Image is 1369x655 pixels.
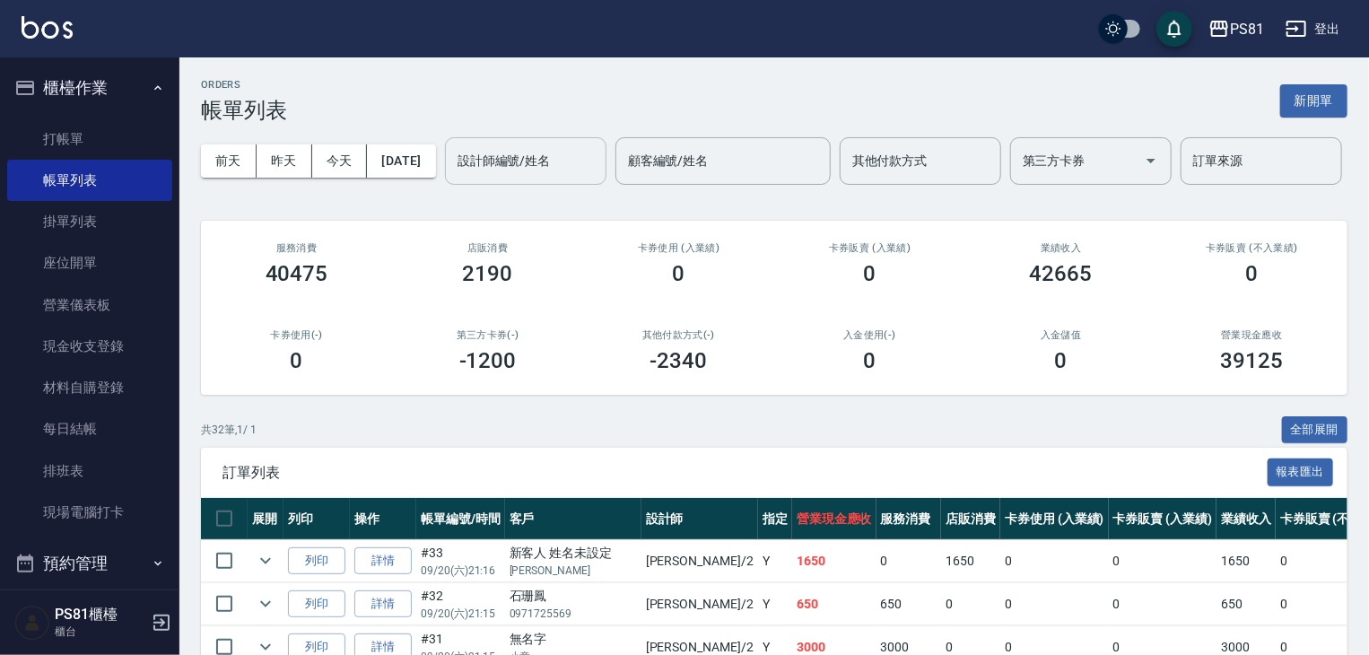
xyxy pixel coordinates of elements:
[459,348,517,373] h3: -1200
[350,498,416,540] th: 操作
[421,606,501,622] p: 09/20 (六) 21:15
[1137,146,1165,175] button: Open
[14,605,50,641] img: Person
[1000,498,1109,540] th: 卡券使用 (入業績)
[421,563,501,579] p: 09/20 (六) 21:16
[257,144,312,178] button: 昨天
[7,284,172,326] a: 營業儀表板
[1109,498,1217,540] th: 卡券販賣 (入業績)
[7,160,172,201] a: 帳單列表
[1201,11,1271,48] button: PS81
[792,498,876,540] th: 營業現金應收
[55,606,146,624] h5: PS81櫃檯
[641,498,758,540] th: 設計師
[987,242,1135,254] h2: 業績收入
[510,587,637,606] div: 石珊鳳
[758,498,792,540] th: 指定
[1280,92,1347,109] a: 新開單
[266,261,328,286] h3: 40475
[288,590,345,618] button: 列印
[1216,583,1276,625] td: 650
[1000,583,1109,625] td: 0
[792,583,876,625] td: 650
[7,326,172,367] a: 現金收支登錄
[7,65,172,111] button: 櫃檯作業
[252,590,279,617] button: expand row
[1216,498,1276,540] th: 業績收入
[367,144,435,178] button: [DATE]
[288,547,345,575] button: 列印
[876,583,942,625] td: 650
[416,583,505,625] td: #32
[605,242,753,254] h2: 卡券使用 (入業績)
[1282,416,1348,444] button: 全部展開
[1109,540,1217,582] td: 0
[7,408,172,450] a: 每日結帳
[222,242,371,254] h3: 服務消費
[510,563,637,579] p: [PERSON_NAME]
[1221,348,1284,373] h3: 39125
[201,144,257,178] button: 前天
[1000,540,1109,582] td: 0
[510,630,637,649] div: 無名字
[7,587,172,633] button: 報表及分析
[201,422,257,438] p: 共 32 筆, 1 / 1
[758,583,792,625] td: Y
[354,590,412,618] a: 詳情
[222,329,371,341] h2: 卡券使用(-)
[1156,11,1192,47] button: save
[201,98,287,123] h3: 帳單列表
[941,498,1000,540] th: 店販消費
[510,606,637,622] p: 0971725569
[1268,458,1334,486] button: 報表匯出
[7,450,172,492] a: 排班表
[758,540,792,582] td: Y
[416,498,505,540] th: 帳單編號/時間
[22,16,73,39] img: Logo
[864,348,876,373] h3: 0
[1109,583,1217,625] td: 0
[1178,329,1326,341] h2: 營業現金應收
[876,498,942,540] th: 服務消費
[510,544,637,563] div: 新客人 姓名未設定
[650,348,708,373] h3: -2340
[414,329,562,341] h2: 第三方卡券(-)
[354,547,412,575] a: 詳情
[941,583,1000,625] td: 0
[283,498,350,540] th: 列印
[1230,18,1264,40] div: PS81
[7,367,172,408] a: 材料自購登錄
[1216,540,1276,582] td: 1650
[248,498,283,540] th: 展開
[414,242,562,254] h2: 店販消費
[796,329,944,341] h2: 入金使用(-)
[1178,242,1326,254] h2: 卡券販賣 (不入業績)
[605,329,753,341] h2: 其他付款方式(-)
[792,540,876,582] td: 1650
[641,583,758,625] td: [PERSON_NAME] /2
[7,492,172,533] a: 現場電腦打卡
[1246,261,1259,286] h3: 0
[1280,84,1347,118] button: 新開單
[416,540,505,582] td: #33
[796,242,944,254] h2: 卡券販賣 (入業績)
[7,118,172,160] a: 打帳單
[1030,261,1093,286] h3: 42665
[463,261,513,286] h3: 2190
[876,540,942,582] td: 0
[505,498,641,540] th: 客戶
[673,261,685,286] h3: 0
[987,329,1135,341] h2: 入金儲值
[201,79,287,91] h2: ORDERS
[7,201,172,242] a: 掛單列表
[291,348,303,373] h3: 0
[222,464,1268,482] span: 訂單列表
[312,144,368,178] button: 今天
[7,242,172,284] a: 座位開單
[641,540,758,582] td: [PERSON_NAME] /2
[7,540,172,587] button: 預約管理
[1055,348,1068,373] h3: 0
[1278,13,1347,46] button: 登出
[941,540,1000,582] td: 1650
[252,547,279,574] button: expand row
